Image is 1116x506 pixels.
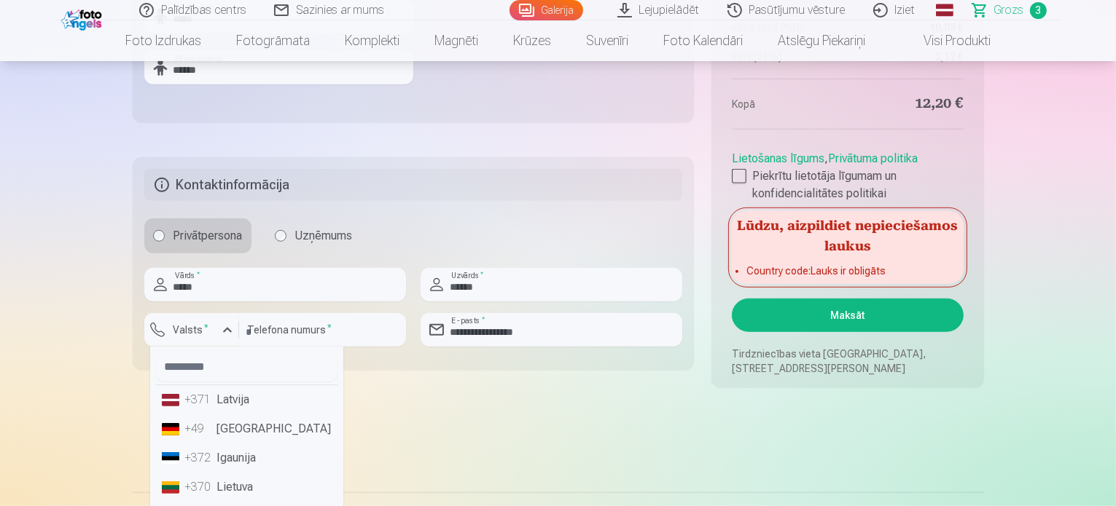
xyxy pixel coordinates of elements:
[732,94,840,114] dt: Kopā
[108,20,219,61] a: Foto izdrukas
[185,449,214,467] div: +372
[266,218,362,253] label: Uzņēmums
[569,20,646,61] a: Suvenīri
[646,20,760,61] a: Foto kalendāri
[185,391,214,408] div: +371
[219,20,327,61] a: Fotogrāmata
[1030,2,1047,19] span: 3
[760,20,883,61] a: Atslēgu piekariņi
[144,169,683,201] h5: Kontaktinformācija
[168,323,215,337] label: Valsts
[496,20,569,61] a: Krūzes
[185,420,214,438] div: +49
[732,151,824,165] a: Lietošanas līgums
[746,264,948,278] li: Country code : Lauks ir obligāts
[732,167,963,202] label: Piekrītu lietotāja līgumam un konfidencialitātes politikai
[156,414,337,443] li: [GEOGRAPHIC_DATA]
[153,230,165,242] input: Privātpersona
[828,151,918,165] a: Privātuma politika
[855,94,964,114] dd: 12,20 €
[156,443,337,473] li: Igaunija
[144,313,239,347] button: Valsts*
[156,385,337,414] li: Latvija
[883,20,1008,61] a: Visi produkti
[156,473,337,502] li: Lietuva
[275,230,286,242] input: Uzņēmums
[144,218,251,253] label: Privātpersona
[61,6,106,31] img: /fa1
[732,347,963,376] p: Tirdzniecības vieta [GEOGRAPHIC_DATA], [STREET_ADDRESS][PERSON_NAME]
[327,20,417,61] a: Komplekti
[732,299,963,332] button: Maksāt
[732,211,963,258] h5: Lūdzu, aizpildiet nepieciešamos laukus
[994,1,1024,19] span: Grozs
[185,478,214,496] div: +370
[417,20,496,61] a: Magnēti
[144,347,239,358] div: Lauks ir obligāts
[732,144,963,202] div: ,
